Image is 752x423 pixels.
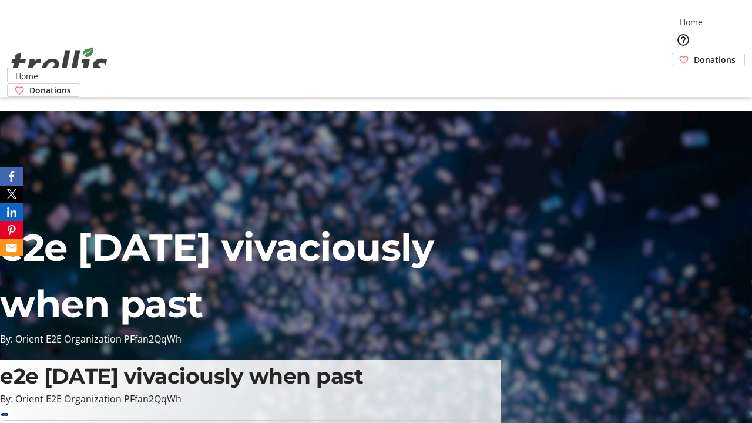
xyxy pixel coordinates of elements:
span: Donations [694,53,736,66]
button: Cart [672,66,695,90]
a: Donations [7,83,80,97]
a: Home [8,70,45,82]
img: Orient E2E Organization PFfan2QqWh's Logo [7,34,112,93]
span: Donations [29,84,71,96]
a: Donations [672,53,745,66]
span: Home [680,16,703,28]
a: Home [672,16,710,28]
button: Help [672,28,695,52]
span: Home [15,70,38,82]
